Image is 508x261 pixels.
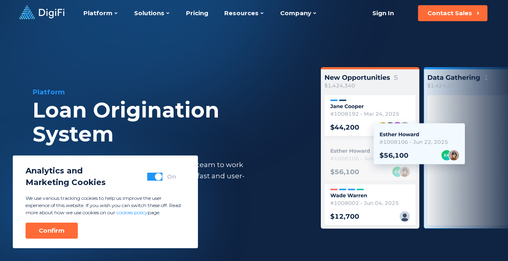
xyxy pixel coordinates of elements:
[26,165,106,177] span: Analytics and
[167,173,176,181] div: On
[26,223,78,239] button: Confirm
[26,195,185,216] p: We use various tracking cookies to help us improve the user experience of this website. If you wi...
[418,5,487,21] button: Contact Sales
[33,87,301,97] div: Platform
[427,9,472,17] div: Contact Sales
[39,227,65,235] div: Confirm
[33,98,301,146] div: Loan Origination System
[26,177,106,188] span: Marketing Cookies
[362,5,403,21] a: Sign In
[117,209,148,215] a: cookies policy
